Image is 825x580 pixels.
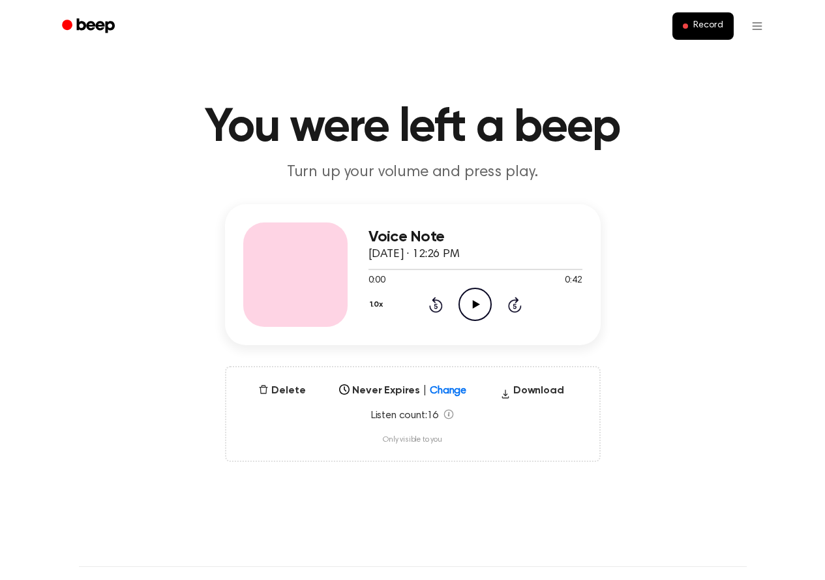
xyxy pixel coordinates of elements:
[368,294,388,316] button: 1.0x
[383,435,442,445] span: Only visible to you
[162,162,663,183] p: Turn up your volume and press play.
[693,20,723,32] span: Record
[368,274,385,288] span: 0:00
[368,249,460,260] span: [DATE] · 12:26 PM
[672,12,733,40] button: Record
[253,383,310,399] button: Delete
[368,228,582,246] h3: Voice Note
[371,409,439,422] span: Listen count: 16
[565,274,582,288] span: 0:42
[742,10,773,42] button: Open menu
[443,409,454,420] span: Listen count reflects other listeners' listens (at most one play per listener per hour). Replays ...
[495,383,569,404] button: Download
[53,14,127,39] a: Beep
[79,104,747,151] h1: You were left a beep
